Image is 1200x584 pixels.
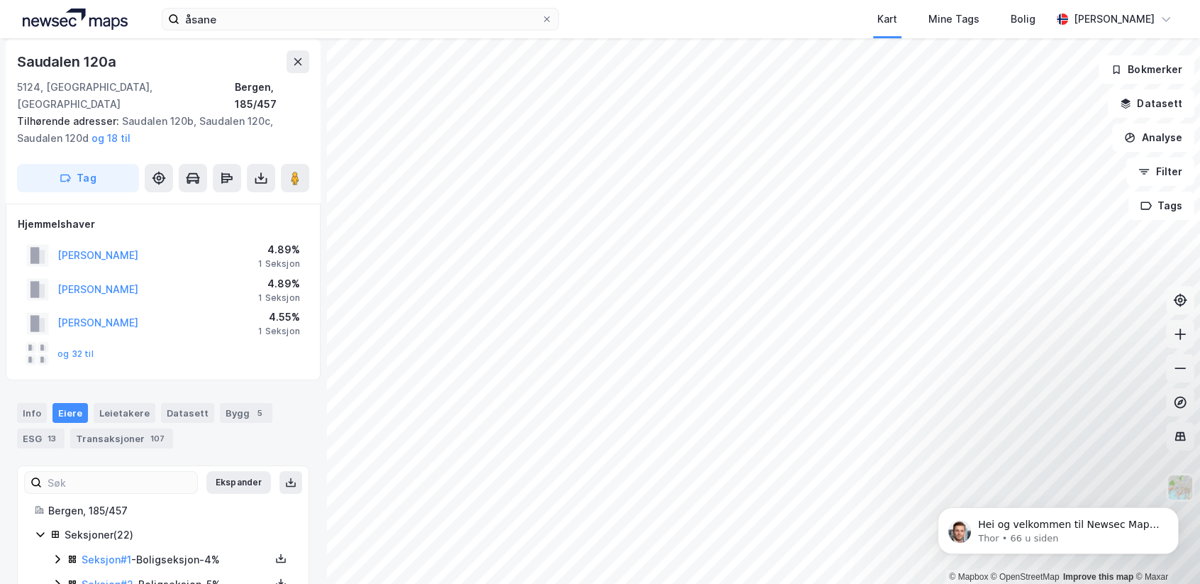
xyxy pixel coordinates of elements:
[949,572,988,582] a: Mapbox
[65,527,291,544] div: Seksjoner ( 22 )
[148,431,167,446] div: 107
[48,502,291,519] div: Bergen, 185/457
[1126,158,1194,186] button: Filter
[928,11,979,28] div: Mine Tags
[206,471,271,494] button: Ekspander
[17,50,118,73] div: Saudalen 120a
[877,11,897,28] div: Kart
[220,403,272,423] div: Bygg
[916,478,1200,577] iframe: Intercom notifications melding
[991,572,1060,582] a: OpenStreetMap
[179,9,541,30] input: Søk på adresse, matrikkel, gårdeiere, leietakere eller personer
[17,429,65,448] div: ESG
[1074,11,1155,28] div: [PERSON_NAME]
[1011,11,1035,28] div: Bolig
[45,431,59,446] div: 13
[161,403,214,423] div: Datasett
[252,406,267,420] div: 5
[1099,55,1194,84] button: Bokmerker
[18,216,309,233] div: Hjemmelshaver
[17,403,47,423] div: Info
[258,309,300,326] div: 4.55%
[1112,123,1194,152] button: Analyse
[258,292,300,304] div: 1 Seksjon
[94,403,155,423] div: Leietakere
[82,553,131,566] a: Seksjon#1
[42,472,197,493] input: Søk
[258,326,300,337] div: 1 Seksjon
[17,115,122,127] span: Tilhørende adresser:
[258,241,300,258] div: 4.89%
[1167,474,1194,501] img: Z
[1128,192,1194,220] button: Tags
[17,164,139,192] button: Tag
[82,551,270,568] div: - Boligseksjon - 4%
[235,79,309,113] div: Bergen, 185/457
[17,79,235,113] div: 5124, [GEOGRAPHIC_DATA], [GEOGRAPHIC_DATA]
[52,403,88,423] div: Eiere
[23,9,128,30] img: logo.a4113a55bc3d86da70a041830d287a7e.svg
[70,429,173,448] div: Transaksjoner
[1108,89,1194,118] button: Datasett
[17,113,298,147] div: Saudalen 120b, Saudalen 120c, Saudalen 120d
[258,275,300,292] div: 4.89%
[1063,572,1133,582] a: Improve this map
[258,258,300,270] div: 1 Seksjon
